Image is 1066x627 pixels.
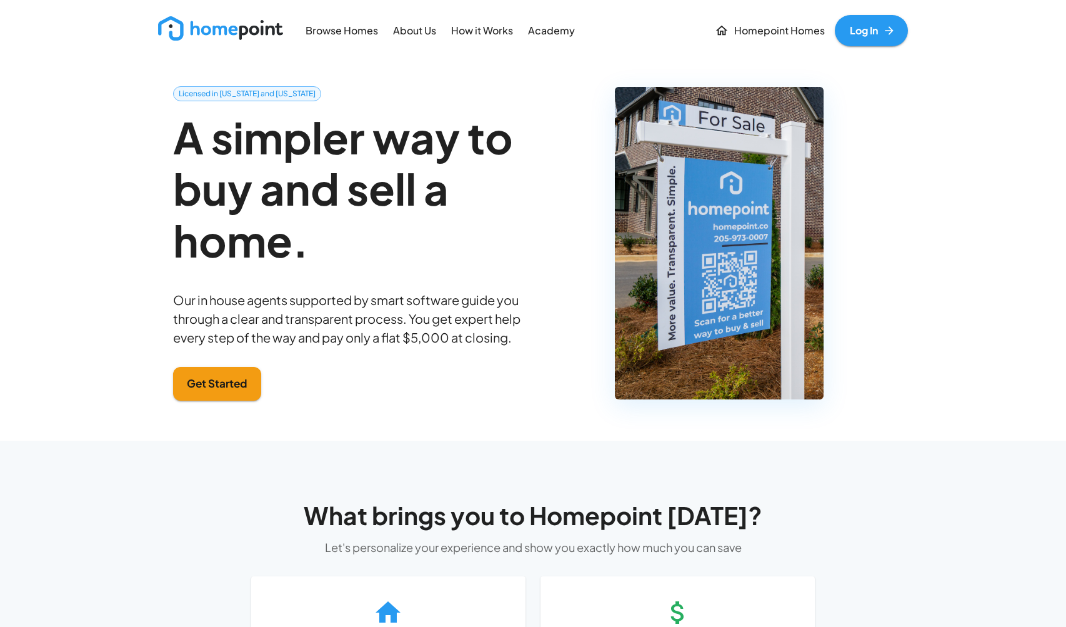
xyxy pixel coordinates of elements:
[615,87,823,399] img: Homepoint For Sale Sign
[710,15,830,46] a: Homepoint Homes
[193,539,873,556] p: Let's personalize your experience and show you exactly how much you can save
[173,111,521,266] h2: A simpler way to buy and sell a home.
[446,16,518,44] a: How it Works
[451,24,513,38] p: How it Works
[734,24,825,38] p: Homepoint Homes
[174,88,321,99] span: Licensed in [US_STATE] and [US_STATE]
[388,16,441,44] a: About Us
[173,291,521,347] p: Our in house agents supported by smart software guide you through a clear and transparent process...
[835,15,908,46] a: Log In
[301,16,383,44] a: Browse Homes
[306,24,378,38] p: Browse Homes
[158,16,283,41] img: new_logo_light.png
[528,24,575,38] p: Academy
[173,367,261,401] button: Get Started
[193,501,873,531] h4: What brings you to Homepoint [DATE]?
[393,24,436,38] p: About Us
[523,16,580,44] a: Academy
